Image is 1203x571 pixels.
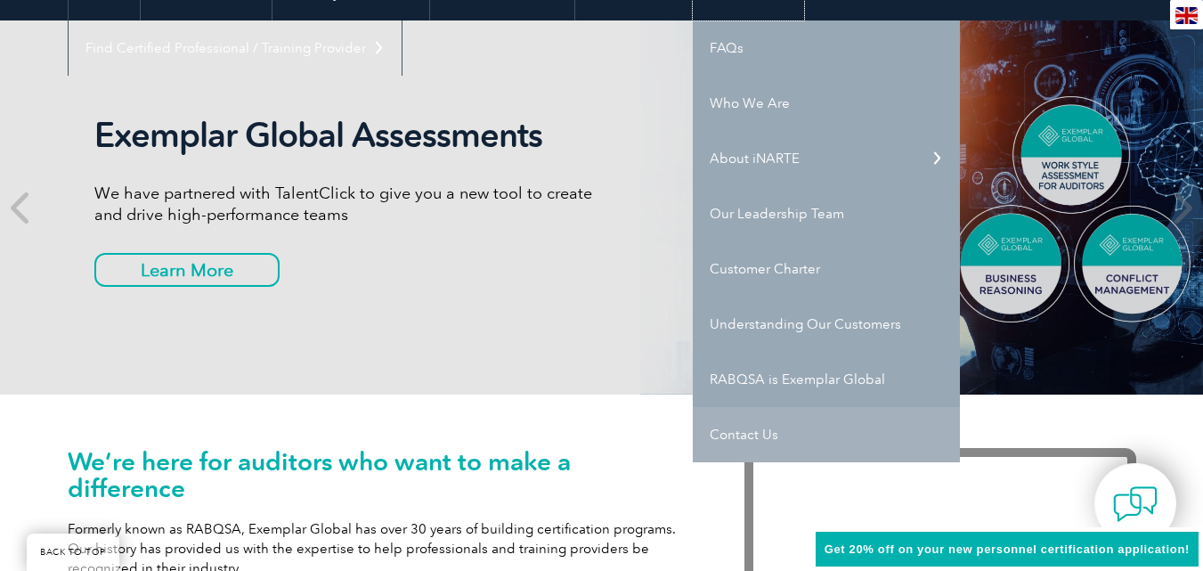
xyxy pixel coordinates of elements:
img: contact-chat.png [1113,482,1158,526]
span: Get 20% off on your new personnel certification application! [825,542,1190,556]
a: About iNARTE [693,131,960,186]
a: Our Leadership Team [693,186,960,241]
h2: Exemplar Global Assessments [94,115,602,156]
a: RABQSA is Exemplar Global [693,352,960,407]
a: FAQs [693,20,960,76]
a: Understanding Our Customers [693,297,960,352]
img: en [1175,7,1198,24]
h1: We’re here for auditors who want to make a difference [68,448,691,502]
a: Customer Charter [693,241,960,297]
a: Find Certified Professional / Training Provider [69,20,402,76]
a: Contact Us [693,407,960,462]
a: Learn More [94,253,280,287]
a: BACK TO TOP [27,534,119,571]
a: Who We Are [693,76,960,131]
p: We have partnered with TalentClick to give you a new tool to create and drive high-performance teams [94,183,602,225]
